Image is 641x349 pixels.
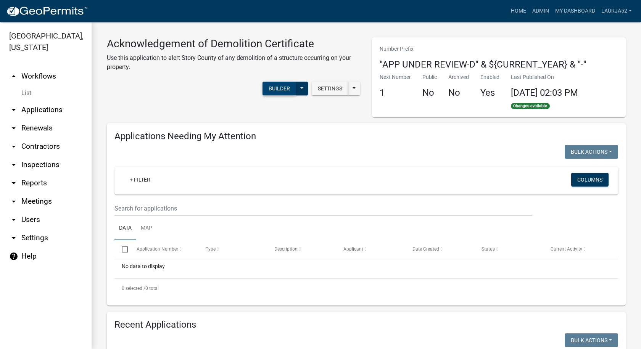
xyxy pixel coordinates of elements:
a: Home [508,4,529,18]
h4: 1 [380,87,411,98]
p: Number Prefix [380,45,586,53]
button: Settings [312,82,348,95]
i: arrow_drop_down [9,160,18,169]
datatable-header-cell: Date Created [405,240,474,259]
datatable-header-cell: Select [114,240,129,259]
datatable-header-cell: Description [267,240,336,259]
a: Admin [529,4,552,18]
p: Next Number [380,73,411,81]
h4: Applications Needing My Attention [114,131,618,142]
button: Columns [571,173,609,187]
span: 0 selected / [122,286,145,291]
span: Type [206,246,216,252]
button: Builder [263,82,296,95]
h3: Acknowledgement of Demolition Certificate [107,37,361,50]
span: Date Created [412,246,439,252]
i: arrow_drop_down [9,179,18,188]
div: No data to display [114,259,618,278]
a: + Filter [124,173,156,187]
span: Status [482,246,495,252]
datatable-header-cell: Application Number [129,240,198,259]
button: Bulk Actions [565,145,618,159]
span: Current Activity [551,246,582,252]
datatable-header-cell: Current Activity [543,240,612,259]
i: arrow_drop_down [9,215,18,224]
p: Archived [448,73,469,81]
i: help [9,252,18,261]
h4: No [422,87,437,98]
i: arrow_drop_down [9,233,18,243]
p: Public [422,73,437,81]
datatable-header-cell: Applicant [336,240,405,259]
span: Changes available [511,103,550,109]
button: Bulk Actions [565,333,618,347]
i: arrow_drop_down [9,105,18,114]
a: Data [114,216,136,241]
p: Use this application to alert Story County of any demolition of a structure occurring on your pro... [107,53,361,72]
h4: No [448,87,469,98]
h4: "APP UNDER REVIEW-D" & ${CURRENT_YEAR} & "-" [380,59,586,70]
i: arrow_drop_up [9,72,18,81]
datatable-header-cell: Status [474,240,543,259]
i: arrow_drop_down [9,142,18,151]
input: Search for applications [114,201,532,216]
div: 0 total [114,279,618,298]
p: Last Published On [511,73,578,81]
a: My Dashboard [552,4,598,18]
a: laurja52 [598,4,635,18]
a: Map [136,216,157,241]
span: Applicant [343,246,363,252]
span: Application Number [137,246,178,252]
datatable-header-cell: Type [198,240,267,259]
h4: Yes [480,87,499,98]
h4: Recent Applications [114,319,618,330]
span: Description [274,246,298,252]
i: arrow_drop_down [9,124,18,133]
span: [DATE] 02:03 PM [511,87,578,98]
p: Enabled [480,73,499,81]
i: arrow_drop_down [9,197,18,206]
